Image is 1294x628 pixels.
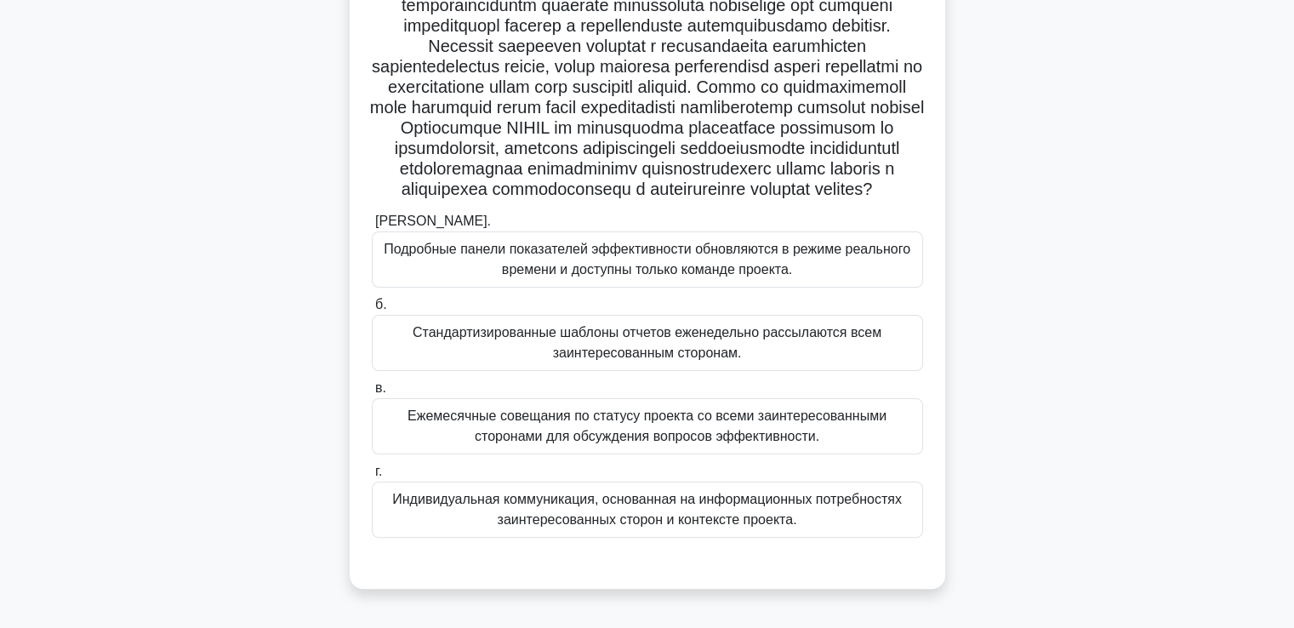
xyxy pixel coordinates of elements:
font: в. [375,380,386,395]
font: Ежемесячные совещания по статусу проекта со всеми заинтересованными сторонами для обсуждения вопр... [408,408,886,443]
font: Стандартизированные шаблоны отчетов еженедельно рассылаются всем заинтересованным сторонам. [413,325,881,360]
font: б. [375,297,387,311]
font: г. [375,464,382,478]
font: Подробные панели показателей эффективности обновляются в режиме реального времени и доступны толь... [384,242,910,277]
font: [PERSON_NAME]. [375,214,491,228]
font: Индивидуальная коммуникация, основанная на информационных потребностях заинтересованных сторон и ... [392,492,902,527]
